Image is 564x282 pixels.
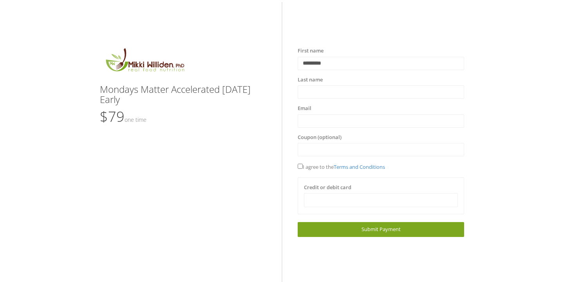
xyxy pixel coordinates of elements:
[100,47,189,76] img: MikkiLogoMain.png
[298,105,311,112] label: Email
[334,163,385,170] a: Terms and Conditions
[298,47,324,55] label: First name
[100,107,146,126] span: $79
[100,84,266,105] h3: Mondays Matter Accelerated [DATE] Early
[298,76,323,84] label: Last name
[362,226,401,233] span: Submit Payment
[298,222,464,237] a: Submit Payment
[309,197,453,204] iframe: Secure card payment input frame
[298,163,385,170] span: I agree to the
[125,116,146,123] small: One time
[298,134,342,141] label: Coupon (optional)
[304,184,351,192] label: Credit or debit card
